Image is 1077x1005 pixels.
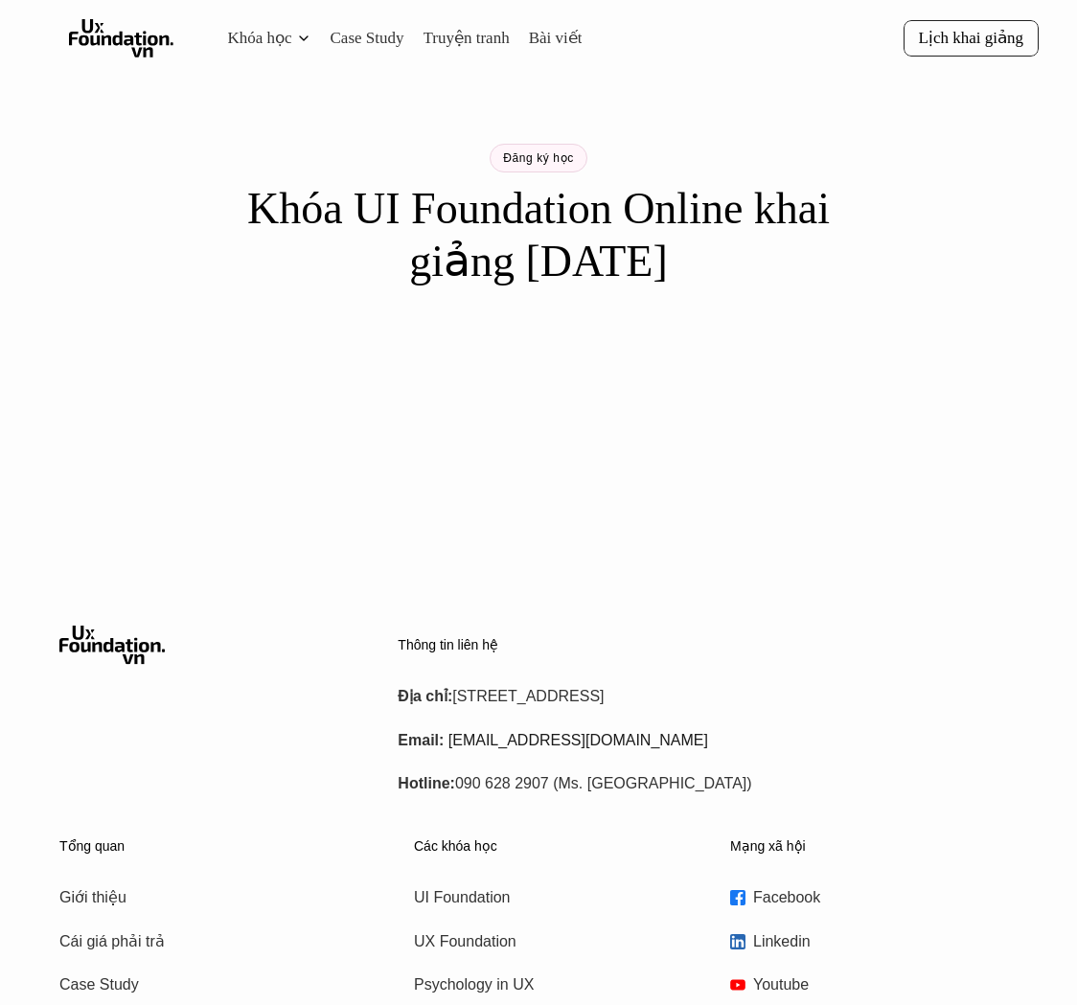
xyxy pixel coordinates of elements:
[227,29,291,47] a: Khóa học
[59,838,385,855] p: Tổng quan
[503,151,574,165] p: Đăng ký học
[753,883,1018,912] p: Facebook
[398,637,1018,653] p: Thông tin liên hệ
[398,688,452,704] strong: Địa chỉ:
[59,927,213,956] a: Cái giá phải trả
[59,971,213,999] a: Case Study
[414,927,567,956] a: UX Foundation
[730,838,1018,855] p: Mạng xã hội
[414,883,567,912] a: UI Foundation
[203,182,874,287] h1: Khóa UI Foundation Online khai giảng [DATE]
[398,682,1018,711] p: [STREET_ADDRESS]
[59,883,213,912] a: Giới thiệu
[414,838,701,855] p: Các khóa học
[162,326,916,469] iframe: Tally form
[753,927,1018,956] p: Linkedin
[398,769,1018,798] p: 090 628 2907 (Ms. [GEOGRAPHIC_DATA])
[331,29,404,47] a: Case Study
[730,883,1018,912] a: Facebook
[730,927,1018,956] a: Linkedin
[424,29,510,47] a: Truyện tranh
[753,971,1018,999] p: Youtube
[398,732,444,748] strong: Email:
[904,20,1039,57] a: Lịch khai giảng
[919,28,1023,49] p: Lịch khai giảng
[448,732,708,748] a: [EMAIL_ADDRESS][DOMAIN_NAME]
[730,971,1018,999] a: Youtube
[529,29,583,47] a: Bài viết
[398,775,455,791] strong: Hotline:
